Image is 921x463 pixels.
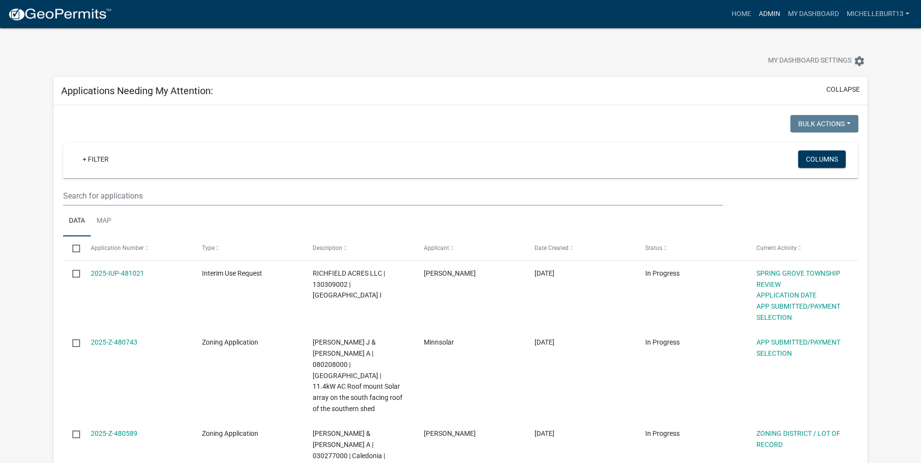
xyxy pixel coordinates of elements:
a: 2025-IUP-481021 [91,269,144,277]
span: Minnsolar [424,338,454,346]
a: 2025-Z-480589 [91,430,137,437]
a: Data [63,206,91,237]
button: collapse [826,84,860,95]
span: Zoning Application [202,338,258,346]
span: Jack Hinz [424,269,476,277]
datatable-header-cell: Applicant [414,236,525,260]
span: Type [202,245,215,251]
span: PLZAK,WM J & MAUREEN A | 080208000 | La Crescent | 11.4kW AC Roof mount Solar array on the south ... [313,338,402,413]
a: 2025-Z-480743 [91,338,137,346]
span: Description [313,245,342,251]
span: 09/18/2025 [535,430,554,437]
span: Current Activity [756,245,797,251]
button: My Dashboard Settingssettings [760,51,873,70]
a: My Dashboard [784,5,843,23]
h5: Applications Needing My Attention: [61,85,213,97]
a: SPRING GROVE TOWNSHIP REVIEW [756,269,840,288]
datatable-header-cell: Type [193,236,303,260]
span: Status [645,245,662,251]
a: michelleburt13 [843,5,913,23]
span: In Progress [645,269,680,277]
a: APP SUBMITTED/PAYMENT SELECTION [756,302,840,321]
span: Date Created [535,245,569,251]
span: Interim Use Request [202,269,262,277]
a: Home [728,5,755,23]
button: Bulk Actions [790,115,858,132]
span: 09/18/2025 [535,338,554,346]
a: APPLICATION DATE [756,291,817,299]
a: APP SUBMITTED/PAYMENT SELECTION [756,338,840,357]
datatable-header-cell: Select [63,236,82,260]
a: Map [91,206,117,237]
span: RICHFIELD ACRES LLC | 130309002 | Spring Grove I [313,269,385,299]
span: Applicant [424,245,449,251]
input: Search for applications [63,186,723,206]
datatable-header-cell: Application Number [82,236,192,260]
span: 09/19/2025 [535,269,554,277]
span: Zoning Application [202,430,258,437]
datatable-header-cell: Date Created [525,236,636,260]
span: Application Number [91,245,144,251]
a: ZONING DISTRICT / LOT OF RECORD [756,430,840,448]
button: Columns [798,150,846,168]
a: + Filter [75,150,117,168]
i: settings [854,55,865,67]
span: In Progress [645,430,680,437]
datatable-header-cell: Status [636,236,747,260]
datatable-header-cell: Description [303,236,414,260]
datatable-header-cell: Current Activity [747,236,857,260]
span: My Dashboard Settings [768,55,852,67]
a: Admin [755,5,784,23]
span: Joe Schieber [424,430,476,437]
span: In Progress [645,338,680,346]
